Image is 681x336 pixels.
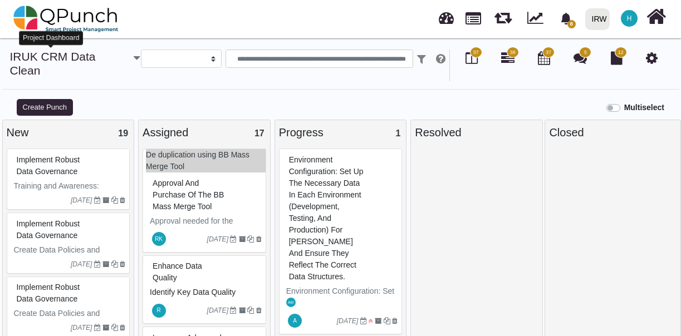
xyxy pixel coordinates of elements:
[646,6,666,27] i: Home
[17,219,80,240] span: #83080
[14,180,126,239] p: Training and Awareness: Conduct training sessions to ensure staff understand and adhere to data g...
[293,318,297,324] span: A
[94,324,101,331] i: Due Date
[392,318,398,324] i: Delete
[71,196,92,204] i: [DATE]
[337,317,359,325] i: [DATE]
[360,318,367,324] i: Due Date
[207,235,228,243] i: [DATE]
[120,261,125,268] i: Delete
[510,49,516,57] span: 38
[395,129,400,138] span: 1
[618,49,624,57] span: 12
[239,236,246,243] i: Archive
[239,307,246,314] i: Archive
[567,20,576,28] span: 8
[584,49,587,57] span: 5
[473,49,479,57] span: 37
[7,124,130,141] div: New
[375,318,381,324] i: Archive
[501,51,515,65] i: Gantt
[553,1,581,36] a: bell fill8
[556,8,576,28] div: Notification
[94,197,101,204] i: Due Date
[71,260,92,268] i: [DATE]
[546,49,551,57] span: 37
[549,124,677,141] div: Closed
[256,236,262,243] i: Delete
[156,308,160,313] span: R
[102,324,109,331] i: Archive
[17,283,80,303] span: #83079
[286,298,296,307] span: Asad Malik
[17,155,80,176] span: #83081
[439,7,454,23] span: Dashboard
[256,307,262,314] i: Delete
[254,129,264,138] span: 17
[580,1,614,37] a: IRW
[384,318,390,324] i: Clone
[102,197,109,204] i: Archive
[17,99,73,116] button: Create Punch
[102,261,109,268] i: Archive
[120,324,125,331] i: Delete
[247,236,254,243] i: Clone
[466,7,481,24] span: Projects
[538,51,550,65] i: Calendar
[71,324,92,332] i: [DATE]
[10,50,96,77] a: IRUK CRM Data Clean
[146,150,249,171] a: De duplication using BB Mass Merge Tool
[230,307,237,314] i: Due Date
[466,51,478,65] i: Board
[94,261,101,268] i: Due Date
[120,197,125,204] i: Delete
[436,53,445,65] i: e.g: punch or !ticket or &category or #label or @username or $priority or *iteration or ^addition...
[624,103,664,112] b: Multiselect
[627,15,632,22] span: H
[369,318,373,324] i: High
[14,244,126,291] p: Create Data Policies and Procedures: Establish clear guidelines for data access, usage, security,...
[574,51,587,65] i: Punch Discussion
[111,324,118,331] i: Clone
[19,31,83,45] div: Project Dashboard
[111,197,118,204] i: Clone
[614,1,644,36] a: H
[522,1,553,37] div: Dynamic Report
[592,9,607,29] div: IRW
[288,314,302,328] span: Adil.shahzad
[415,124,538,141] div: Resolved
[611,51,623,65] i: Document Library
[621,10,638,27] span: Hishambajwa
[288,301,293,305] span: AM
[143,124,266,141] div: Assigned
[560,13,572,24] svg: bell fill
[13,2,119,36] img: qpunch-sp.fa6292f.png
[289,155,364,281] span: #83068
[150,215,262,262] p: Approval needed for the purchase of the BB Mass Merge Tool which will be needed for de duplication
[111,261,118,268] i: Clone
[153,261,202,282] span: #83237
[230,236,237,243] i: Due Date
[207,307,228,314] i: [DATE]
[152,232,166,246] span: Rubina Khan
[153,179,224,211] span: #83262
[247,307,254,314] i: Clone
[494,6,512,24] span: Releases
[279,124,403,141] div: Progress
[501,56,515,65] a: 38
[118,129,128,138] span: 19
[152,304,166,318] span: Ryad.choudhury@islamic-relief.org.uk
[155,236,163,242] span: RK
